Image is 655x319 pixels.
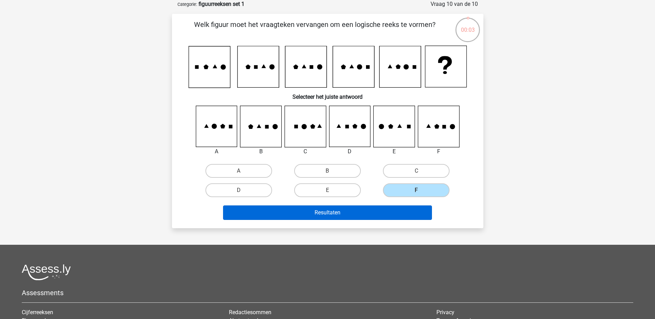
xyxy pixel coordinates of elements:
a: Privacy [436,309,454,316]
h6: Selecteer het juiste antwoord [183,88,472,100]
div: 00:03 [455,17,481,34]
label: C [383,164,450,178]
label: E [294,183,361,197]
label: D [205,183,272,197]
label: F [383,183,450,197]
button: Resultaten [223,205,432,220]
div: B [235,147,287,156]
a: Redactiesommen [229,309,271,316]
strong: figuurreeksen set 1 [199,1,244,7]
div: C [279,147,331,156]
div: D [324,147,376,156]
img: Assessly logo [22,264,71,280]
label: A [205,164,272,178]
div: A [191,147,243,156]
h5: Assessments [22,289,633,297]
p: Welk figuur moet het vraagteken vervangen om een logische reeks te vormen? [183,19,446,40]
div: F [413,147,465,156]
small: Categorie: [177,2,197,7]
label: B [294,164,361,178]
a: Cijferreeksen [22,309,53,316]
div: E [368,147,420,156]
